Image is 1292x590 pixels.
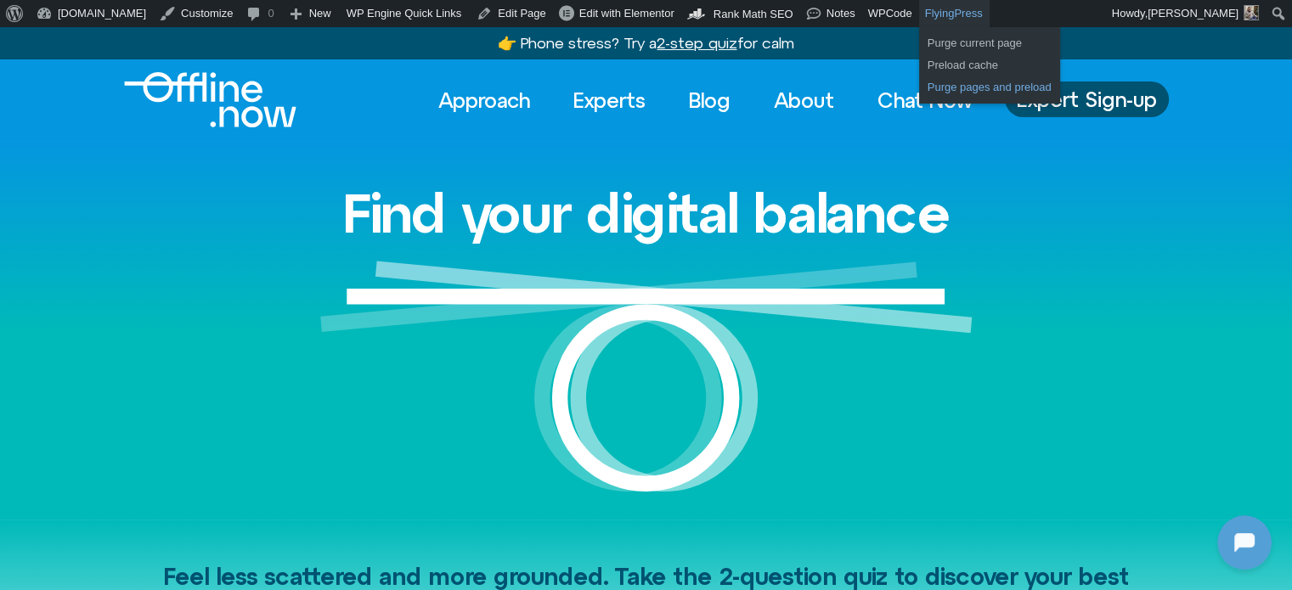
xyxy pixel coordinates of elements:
[342,183,951,243] h1: Find your digital balance
[320,261,973,520] img: Graphic of a white circle with a white line balancing on top to represent balance.
[919,32,1060,54] a: Purge current page
[1217,515,1272,570] iframe: Botpress
[29,441,263,458] textarea: Message Input
[919,76,1060,98] a: Purge pages and preload
[759,81,849,119] a: About
[862,81,988,119] a: Chat Now
[1005,81,1169,117] a: Expert Sign-up
[296,8,325,37] svg: Close Chatbot Button
[4,4,336,40] button: Expand Header Button
[714,8,793,20] span: Rank Math SEO
[579,7,674,20] span: Edit with Elementor
[498,34,793,52] a: 👉 Phone stress? Try a2-step quizfor calm
[919,54,1060,76] a: Preload cache
[1148,7,1238,20] span: [PERSON_NAME]
[50,11,261,33] h2: [DOMAIN_NAME]
[423,81,988,119] nav: Menu
[124,72,268,127] div: Logo
[674,81,746,119] a: Blog
[657,34,736,52] u: 2-step quiz
[136,251,204,319] img: N5FCcHC.png
[291,435,318,463] svg: Voice Input Button
[423,81,545,119] a: Approach
[15,8,42,36] img: N5FCcHC.png
[105,337,234,361] h1: [DOMAIN_NAME]
[558,81,661,119] a: Experts
[268,8,296,37] svg: Restart Conversation Button
[124,72,296,127] img: Offline.Now logo in white. Text of the words offline.now with a line going through the "O"
[1017,88,1157,110] span: Expert Sign-up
